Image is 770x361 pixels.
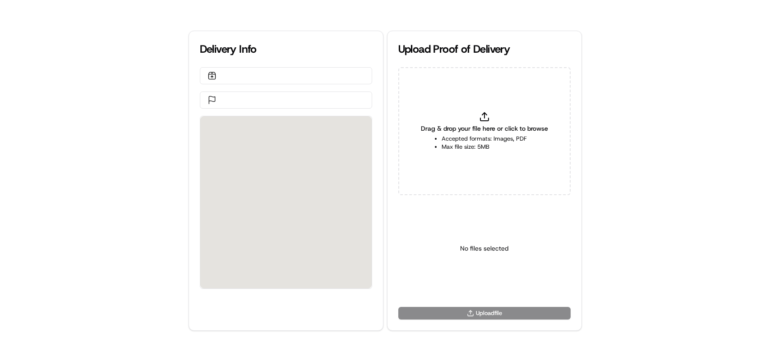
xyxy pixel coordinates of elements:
span: Drag & drop your file here or click to browse [421,124,548,133]
div: Upload Proof of Delivery [398,42,571,56]
p: No files selected [460,244,508,253]
div: Delivery Info [200,42,372,56]
li: Max file size: 5MB [442,143,527,151]
div: 0 [200,116,372,288]
li: Accepted formats: Images, PDF [442,135,527,143]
